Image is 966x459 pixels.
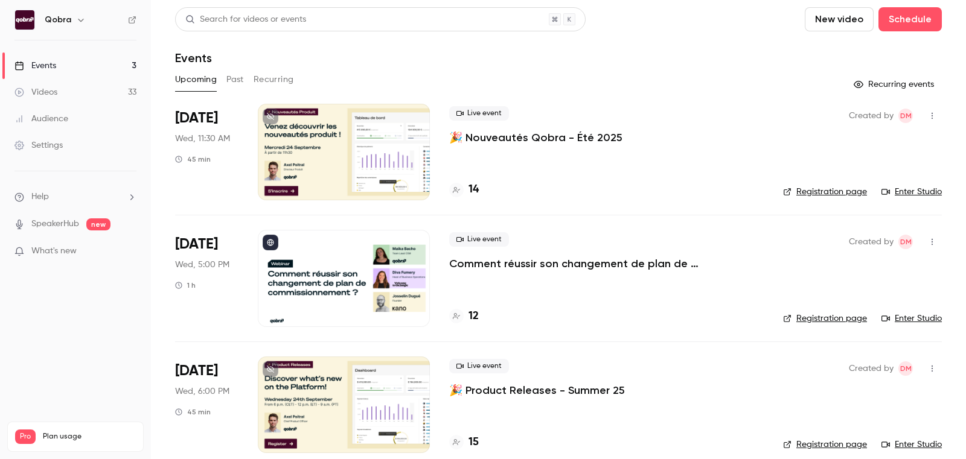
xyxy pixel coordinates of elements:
[898,235,913,249] span: Dylan Manceau
[449,359,509,373] span: Live event
[175,385,229,397] span: Wed, 6:00 PM
[86,218,110,230] span: new
[449,256,764,271] a: Comment réussir son changement de plan de commissionnement ?
[15,429,36,444] span: Pro
[175,235,218,254] span: [DATE]
[15,10,34,30] img: Qobra
[14,113,68,125] div: Audience
[175,356,238,453] div: Sep 24 Wed, 6:00 PM (Europe/Paris)
[878,7,942,31] button: Schedule
[14,191,136,203] li: help-dropdown-opener
[849,361,894,376] span: Created by
[254,70,294,89] button: Recurring
[900,235,912,249] span: DM
[185,13,306,26] div: Search for videos or events
[31,191,49,203] span: Help
[175,109,218,128] span: [DATE]
[175,407,211,417] div: 45 min
[881,186,942,198] a: Enter Studio
[175,280,196,290] div: 1 h
[14,86,57,98] div: Videos
[175,104,238,200] div: Sep 24 Wed, 11:30 AM (Europe/Paris)
[900,361,912,376] span: DM
[469,434,479,451] h4: 15
[175,230,238,326] div: Sep 24 Wed, 5:00 PM (Europe/Paris)
[449,182,479,198] a: 14
[175,154,211,164] div: 45 min
[783,312,867,324] a: Registration page
[898,361,913,376] span: Dylan Manceau
[805,7,874,31] button: New video
[900,109,912,123] span: DM
[226,70,244,89] button: Past
[783,438,867,451] a: Registration page
[43,432,136,442] span: Plan usage
[881,312,942,324] a: Enter Studio
[175,259,229,271] span: Wed, 5:00 PM
[898,109,913,123] span: Dylan Manceau
[175,133,230,145] span: Wed, 11:30 AM
[449,232,509,247] span: Live event
[849,235,894,249] span: Created by
[449,383,625,397] a: 🎉 Product Releases - Summer 25
[449,106,509,121] span: Live event
[14,60,56,72] div: Events
[14,139,63,151] div: Settings
[881,438,942,451] a: Enter Studio
[449,130,622,145] a: 🎉 Nouveautés Qobra - Été 2025
[848,75,942,94] button: Recurring events
[31,218,79,230] a: SpeakerHub
[175,361,218,381] span: [DATE]
[31,245,77,258] span: What's new
[45,14,71,26] h6: Qobra
[783,186,867,198] a: Registration page
[469,182,479,198] h4: 14
[175,51,212,65] h1: Events
[175,70,217,89] button: Upcoming
[449,308,479,324] a: 12
[469,308,479,324] h4: 12
[449,434,479,451] a: 15
[849,109,894,123] span: Created by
